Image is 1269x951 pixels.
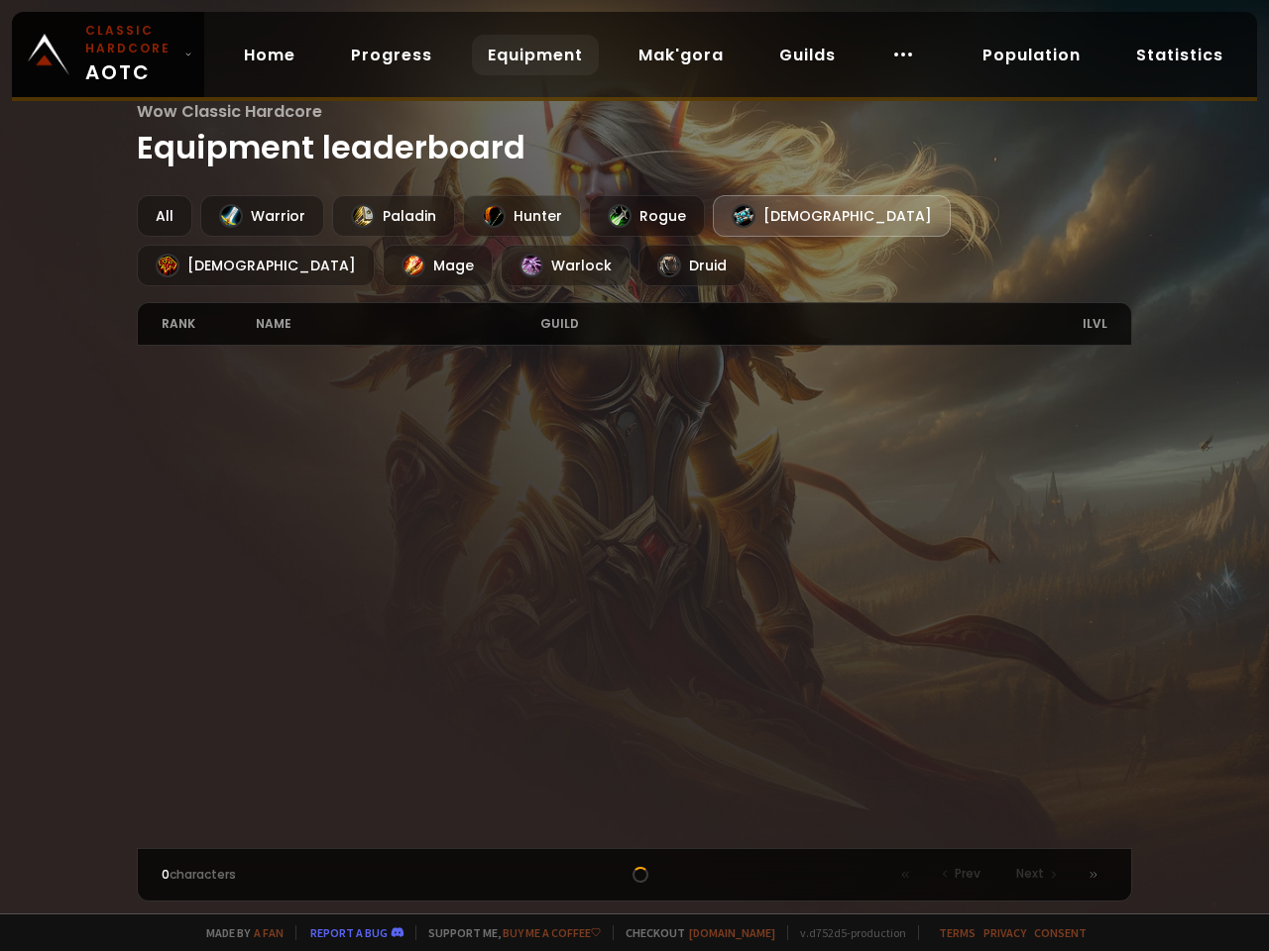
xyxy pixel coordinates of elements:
[540,303,1013,345] div: guild
[472,35,599,75] a: Equipment
[613,925,775,940] span: Checkout
[85,22,176,57] small: Classic Hardcore
[162,303,256,345] div: rank
[787,925,906,940] span: v. d752d5 - production
[638,245,746,286] div: Druid
[228,35,311,75] a: Home
[1034,925,1087,940] a: Consent
[501,245,631,286] div: Warlock
[983,925,1026,940] a: Privacy
[194,925,284,940] span: Made by
[162,866,170,883] span: 0
[383,245,493,286] div: Mage
[967,35,1096,75] a: Population
[713,195,951,237] div: [DEMOGRAPHIC_DATA]
[1120,35,1239,75] a: Statistics
[955,865,981,883] span: Prev
[310,925,388,940] a: Report a bug
[162,866,399,884] div: characters
[137,99,1133,124] span: Wow Classic Hardcore
[589,195,705,237] div: Rogue
[332,195,455,237] div: Paladin
[763,35,852,75] a: Guilds
[137,195,192,237] div: All
[254,925,284,940] a: a fan
[463,195,581,237] div: Hunter
[12,12,204,97] a: Classic HardcoreAOTC
[623,35,740,75] a: Mak'gora
[939,925,976,940] a: Terms
[689,925,775,940] a: [DOMAIN_NAME]
[137,245,375,286] div: [DEMOGRAPHIC_DATA]
[137,99,1133,171] h1: Equipment leaderboard
[200,195,324,237] div: Warrior
[335,35,448,75] a: Progress
[503,925,601,940] a: Buy me a coffee
[1016,865,1044,883] span: Next
[1013,303,1107,345] div: ilvl
[256,303,539,345] div: name
[415,925,601,940] span: Support me,
[85,22,176,87] span: AOTC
